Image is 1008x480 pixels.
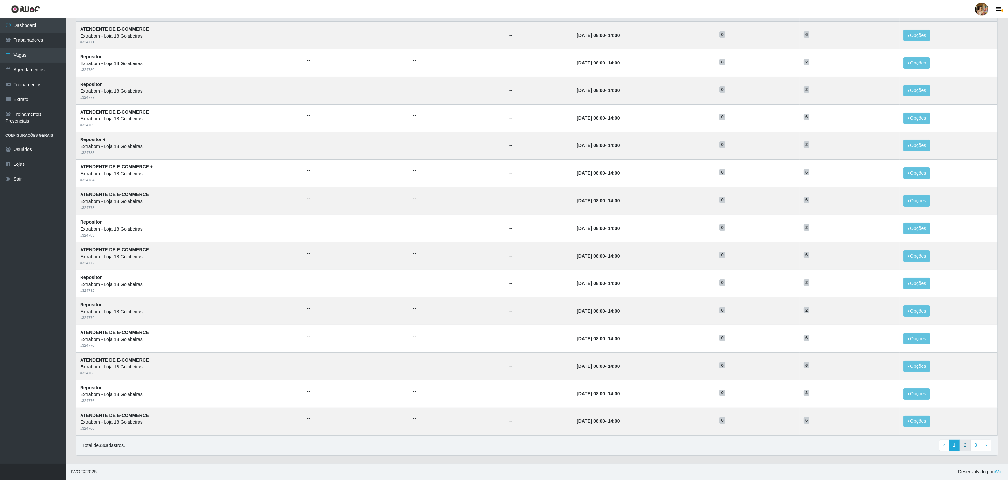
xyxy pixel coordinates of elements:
[903,113,930,124] button: Opções
[608,60,620,65] time: 14:00
[413,277,502,284] ul: --
[505,215,573,242] td: --
[80,82,102,87] strong: Repositor
[804,86,809,93] span: 2
[804,335,809,341] span: 6
[413,85,502,91] ul: --
[939,440,949,451] a: Previous
[971,440,982,451] a: 3
[577,336,605,341] time: [DATE] 08:00
[307,250,405,257] ul: --
[80,398,299,404] div: # 324776
[80,302,102,307] strong: Repositor
[608,336,620,341] time: 14:00
[80,150,299,156] div: # 324785
[577,226,605,231] time: [DATE] 08:00
[82,442,125,449] p: Total de 33 cadastros.
[80,88,299,95] div: Extrabom - Loja 18 Goiabeiras
[505,104,573,132] td: --
[903,195,930,207] button: Opções
[71,468,98,475] span: © 2025 .
[903,30,930,41] button: Opções
[719,390,725,396] span: 0
[307,167,405,174] ul: --
[719,169,725,176] span: 0
[804,362,809,368] span: 6
[903,85,930,96] button: Opções
[413,167,502,174] ul: --
[608,33,620,38] time: 14:00
[577,198,620,203] strong: -
[608,88,620,93] time: 14:00
[413,388,502,395] ul: --
[80,364,299,370] div: Extrabom - Loja 18 Goiabeiras
[80,95,299,100] div: # 324777
[903,57,930,69] button: Opções
[608,391,620,396] time: 14:00
[577,391,605,396] time: [DATE] 08:00
[577,226,620,231] strong: -
[943,442,945,448] span: ‹
[413,415,502,422] ul: --
[307,360,405,367] ul: --
[577,33,620,38] strong: -
[804,252,809,258] span: 6
[939,440,991,451] nav: pagination
[413,222,502,229] ul: --
[505,297,573,325] td: --
[80,260,299,266] div: # 324772
[80,137,105,142] strong: Repositor +
[80,143,299,150] div: Extrabom - Loja 18 Goiabeiras
[804,307,809,314] span: 2
[80,288,299,293] div: # 324782
[577,308,605,314] time: [DATE] 08:00
[577,364,605,369] time: [DATE] 08:00
[80,385,102,390] strong: Repositor
[804,114,809,120] span: 6
[80,54,102,59] strong: Repositor
[577,336,620,341] strong: -
[80,233,299,238] div: # 324783
[577,115,605,121] time: [DATE] 08:00
[577,170,620,176] strong: -
[80,115,299,122] div: Extrabom - Loja 18 Goiabeiras
[903,361,930,372] button: Opções
[804,197,809,203] span: 6
[804,169,809,176] span: 6
[719,59,725,65] span: 0
[80,170,299,177] div: Extrabom - Loja 18 Goiabeiras
[577,281,605,286] time: [DATE] 08:00
[577,33,605,38] time: [DATE] 08:00
[11,5,40,13] img: CoreUI Logo
[577,418,620,424] strong: -
[80,39,299,45] div: # 324771
[804,224,809,231] span: 2
[903,140,930,151] button: Opções
[413,195,502,202] ul: --
[413,57,502,64] ul: --
[577,88,620,93] strong: -
[80,177,299,183] div: # 324784
[577,143,605,148] time: [DATE] 08:00
[903,278,930,289] button: Opções
[80,67,299,73] div: # 324780
[505,325,573,353] td: --
[307,222,405,229] ul: --
[307,29,405,36] ul: --
[307,85,405,91] ul: --
[80,315,299,321] div: # 324779
[903,388,930,400] button: Opções
[960,440,971,451] a: 2
[505,408,573,435] td: --
[994,469,1003,474] a: iWof
[903,223,930,234] button: Opções
[608,143,620,148] time: 14:00
[608,281,620,286] time: 14:00
[80,308,299,315] div: Extrabom - Loja 18 Goiabeiras
[80,247,149,252] strong: ATENDENTE DE E-COMMERCE
[80,413,149,418] strong: ATENDENTE DE E-COMMERCE
[804,141,809,148] span: 2
[608,226,620,231] time: 14:00
[80,205,299,211] div: # 324773
[80,253,299,260] div: Extrabom - Loja 18 Goiabeiras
